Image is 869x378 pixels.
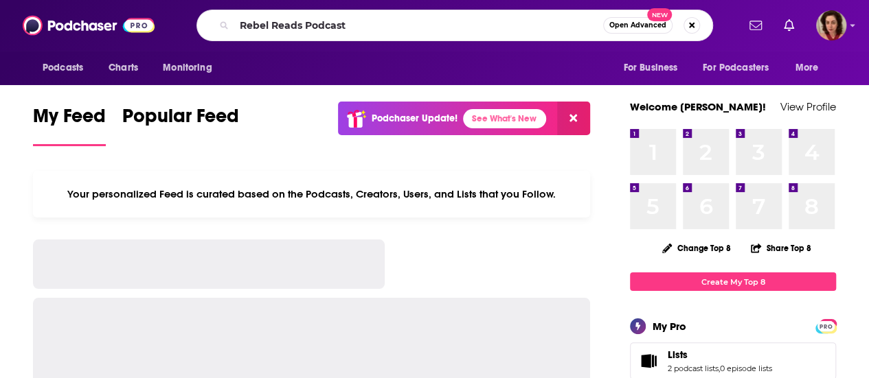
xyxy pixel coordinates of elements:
[744,14,767,37] a: Show notifications dropdown
[33,55,101,81] button: open menu
[668,364,719,373] a: 2 podcast lists
[100,55,146,81] a: Charts
[630,100,766,113] a: Welcome [PERSON_NAME]!
[603,17,673,34] button: Open AdvancedNew
[653,320,686,333] div: My Pro
[153,55,229,81] button: open menu
[33,104,106,136] span: My Feed
[816,10,846,40] button: Show profile menu
[703,58,769,78] span: For Podcasters
[234,14,603,36] input: Search podcasts, credits, & more...
[786,55,836,81] button: open menu
[817,320,834,331] a: PRO
[372,113,458,124] p: Podchaser Update!
[463,109,546,128] a: See What's New
[122,104,239,136] span: Popular Feed
[109,58,138,78] span: Charts
[720,364,772,373] a: 0 episode lists
[654,239,739,257] button: Change Top 8
[816,10,846,40] img: User Profile
[817,321,834,331] span: PRO
[668,349,688,361] span: Lists
[630,272,836,291] a: Create My Top 8
[668,349,772,361] a: Lists
[635,351,662,370] a: Lists
[196,10,713,41] div: Search podcasts, credits, & more...
[780,100,836,113] a: View Profile
[122,104,239,146] a: Popular Feed
[795,58,819,78] span: More
[694,55,789,81] button: open menu
[163,58,212,78] span: Monitoring
[43,58,83,78] span: Podcasts
[816,10,846,40] span: Logged in as hdrucker
[33,171,590,217] div: Your personalized Feed is curated based on the Podcasts, Creators, Users, and Lists that you Follow.
[778,14,800,37] a: Show notifications dropdown
[23,12,155,38] img: Podchaser - Follow, Share and Rate Podcasts
[33,104,106,146] a: My Feed
[750,235,812,261] button: Share Top 8
[609,22,666,29] span: Open Advanced
[613,55,695,81] button: open menu
[719,364,720,373] span: ,
[647,8,672,21] span: New
[623,58,677,78] span: For Business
